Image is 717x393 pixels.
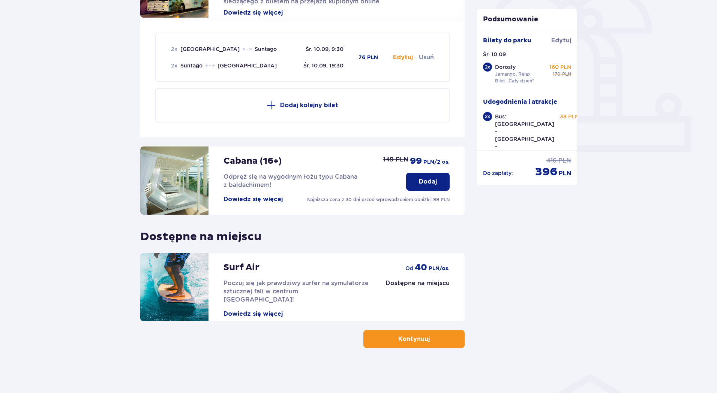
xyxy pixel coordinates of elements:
p: 38 PLN [560,113,579,120]
p: Najniższa cena z 30 dni przed wprowadzeniem obniżki: 99 PLN [307,196,450,203]
p: Jamango, Relax [495,71,531,78]
p: Bilety do parku [483,36,531,45]
p: 2 x [171,62,177,69]
div: 2 x [483,112,492,121]
span: [GEOGRAPHIC_DATA] [217,62,277,69]
p: PLN [559,169,571,178]
div: 2 x [483,63,492,72]
p: Dostępne na miejscu [140,224,261,244]
p: Śr. 10.09, 9:30 [306,45,343,53]
p: 99 [410,155,422,167]
p: Bilet „Cały dzień” [495,78,534,84]
p: 2 x [171,45,177,53]
p: PLN /2 os. [423,158,450,166]
p: PLN [562,71,571,78]
p: od [405,264,413,272]
p: PLN /os. [429,265,450,272]
p: Dodaj kolejny bilet [280,101,338,109]
button: Dowiedz się więcej [223,195,283,203]
p: Bus: [GEOGRAPHIC_DATA] - [GEOGRAPHIC_DATA] - [GEOGRAPHIC_DATA] [495,113,554,158]
button: Dodaj [406,173,450,191]
p: 149 PLN [383,155,408,164]
p: 416 [546,157,557,165]
button: Dowiedz się więcej [223,9,283,17]
button: Edytuj [393,53,413,61]
p: Udogodnienia i atrakcje [483,98,557,106]
span: Suntago [180,62,202,69]
p: Śr. 10.09 [483,51,506,58]
p: Kontynuuj [398,335,430,343]
p: Dostępne na miejscu [385,279,450,287]
p: Do zapłaty : [483,169,513,177]
img: dots [205,64,214,67]
p: Dorosły [495,63,516,71]
button: Usuń [419,53,434,61]
p: 396 [535,165,557,179]
p: Podsumowanie [477,15,577,24]
span: Odpręż się na wygodnym łożu typu Cabana z baldachimem! [223,173,357,188]
span: Poczuj się jak prawdziwy surfer na symulatorze sztucznej fali w centrum [GEOGRAPHIC_DATA]! [223,279,369,303]
a: Edytuj [551,36,571,45]
img: attraction [140,146,208,215]
p: 40 [415,262,427,273]
p: Cabana (16+) [223,155,282,167]
p: Surf Air [223,262,259,273]
p: 160 PLN [549,63,571,71]
p: PLN [558,157,571,165]
img: dots [243,48,252,50]
p: 170 [553,71,561,78]
span: Suntago [255,45,277,53]
img: attraction [140,253,208,321]
button: Kontynuuj [363,330,465,348]
button: Dodaj kolejny bilet [155,88,450,123]
span: [GEOGRAPHIC_DATA] [180,45,240,53]
p: Dodaj [419,178,437,186]
p: Śr. 10.09, 19:30 [303,62,343,69]
p: 76 PLN [358,54,378,61]
button: Dowiedz się więcej [223,310,283,318]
